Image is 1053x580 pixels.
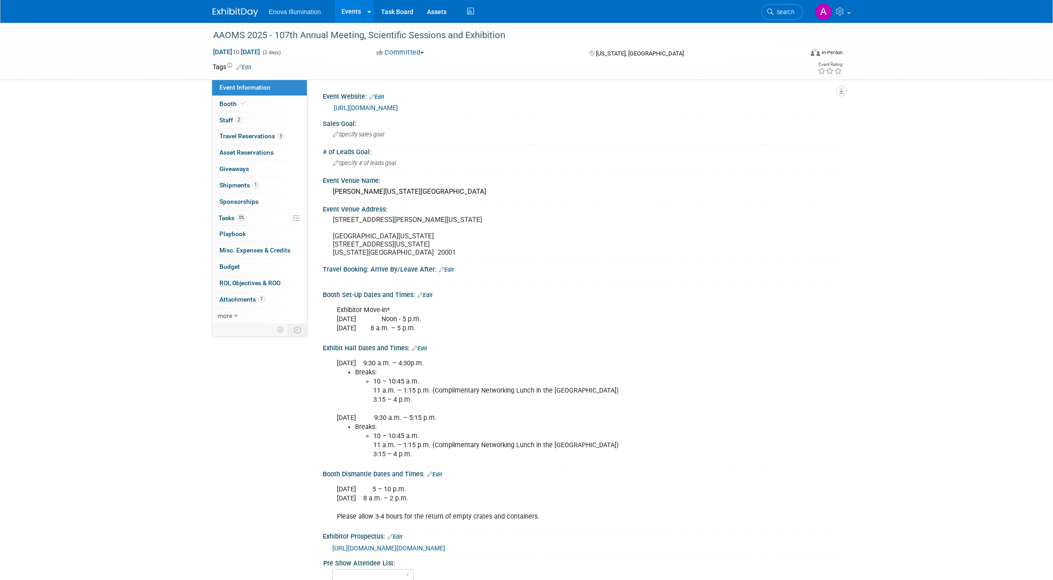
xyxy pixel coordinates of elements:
[212,226,307,242] a: Playbook
[333,131,384,138] span: Specify sales goal
[373,377,735,404] li: 10 – 10:45 a.m. 11 a.m. – 1:15 p.m. (Complimentary Networking Lunch in the [GEOGRAPHIC_DATA]) 3:1...
[219,116,242,124] span: Staff
[219,182,259,189] span: Shipments
[213,62,251,71] td: Tags
[212,194,307,210] a: Sponsorships
[323,202,841,214] div: Event Venue Address:
[811,49,820,56] img: Format-Inperson.png
[241,101,245,106] i: Booth reservation complete
[323,530,841,541] div: Exhibitor Prospectus:
[219,149,274,156] span: Asset Reservations
[219,84,270,91] span: Event Information
[330,185,834,199] div: [PERSON_NAME][US_STATE][GEOGRAPHIC_DATA]
[323,556,837,568] div: Pre Show Attendee List:
[427,471,442,478] a: Edit
[219,165,249,172] span: Giveaways
[212,259,307,275] a: Budget
[212,96,307,112] a: Booth
[232,48,241,55] span: to
[252,182,259,188] span: 1
[219,230,246,237] span: Playbook
[355,423,735,459] li: Breaks:
[273,324,289,336] td: Personalize Event Tab Strip
[355,368,735,404] li: Breaks:
[373,48,427,57] button: Committed
[212,292,307,308] a: Attachments7
[262,50,281,55] span: (2 days)
[212,308,307,324] a: more
[331,480,741,526] div: [DATE] 5 – 10 p.m. [DATE] 8 a.m. – 2 p.m. Please allow 3-4 hours for the return of empty crates a...
[331,301,741,338] div: Exhibitor Move-in* [DATE] Noon - 5 p.m. [DATE] 8 a.m. – 5 p.m.
[288,324,307,336] td: Toggle Event Tabs
[323,145,841,156] div: # of Leads Goal:
[210,27,789,44] div: AAOMS 2025 - 107th Annual Meeting, Scientific Sessions and Exhibition
[213,8,258,17] img: ExhibitDay
[596,50,684,57] span: [US_STATE], [GEOGRAPHIC_DATA]
[333,160,396,166] span: Specify # of leads goal
[749,47,843,61] div: Event Format
[821,49,843,56] div: In-Person
[213,48,260,56] span: [DATE] [DATE]
[323,174,841,185] div: Event Venue Name:
[219,214,247,222] span: Tasks
[219,100,247,107] span: Booth
[212,145,307,161] a: Asset Reservations
[219,263,240,270] span: Budget
[212,242,307,258] a: Misc. Expenses & Credits
[323,117,841,128] div: Sales Goal:
[369,94,384,100] a: Edit
[818,62,842,67] div: Event Rating
[815,3,832,20] img: Abby Nelson
[773,9,794,15] span: Search
[236,64,251,71] a: Edit
[219,279,280,287] span: ROI, Objectives & ROO
[212,275,307,291] a: ROI, Objectives & ROO
[323,288,841,300] div: Booth Set-Up Dates and Times:
[331,354,741,464] div: [DATE] 9:30 a.m. – 4:30p.m. [DATE] 9:30 a.m. – 5:15 p.m.
[219,132,284,140] span: Travel Reservations
[212,80,307,96] a: Event Information
[417,292,432,298] a: Edit
[333,216,529,257] pre: [STREET_ADDRESS][PERSON_NAME][US_STATE] [GEOGRAPHIC_DATA][US_STATE] [STREET_ADDRESS][US_STATE] [U...
[323,341,841,353] div: Exhibit Hall Dates and Times:
[761,4,803,20] a: Search
[237,214,247,221] span: 0%
[212,128,307,144] a: Travel Reservations3
[219,247,290,254] span: Misc. Expenses & Credits
[212,161,307,177] a: Giveaways
[323,262,841,274] div: Travel Booking: Arrive By/Leave After:
[439,267,454,273] a: Edit
[218,312,232,319] span: more
[373,432,735,459] li: 10 – 10:45 a.m. 11 a.m. – 1:15 p.m. (Complimentary Networking Lunch in the [GEOGRAPHIC_DATA]) 3:1...
[258,296,265,303] span: 7
[219,296,265,303] span: Attachments
[387,534,402,540] a: Edit
[323,90,841,101] div: Event Website:
[277,133,284,140] span: 3
[269,8,321,15] span: Enova Illumination
[235,116,242,123] span: 2
[212,177,307,193] a: Shipments1
[212,112,307,128] a: Staff2
[334,104,398,111] a: [URL][DOMAIN_NAME]
[412,345,427,352] a: Edit
[212,210,307,226] a: Tasks0%
[323,467,841,479] div: Booth Dismantle Dates and Times:
[219,198,259,205] span: Sponsorships
[332,545,445,552] a: [URL][DOMAIN_NAME][DOMAIN_NAME]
